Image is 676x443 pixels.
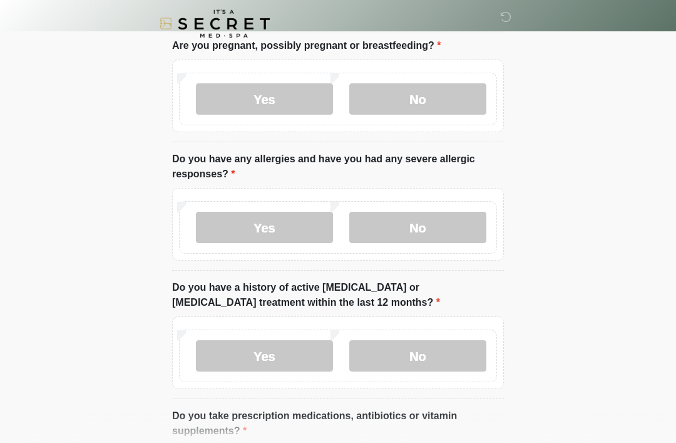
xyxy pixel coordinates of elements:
[196,340,333,372] label: Yes
[160,9,270,38] img: It's A Secret Med Spa Logo
[172,280,504,310] label: Do you have a history of active [MEDICAL_DATA] or [MEDICAL_DATA] treatment within the last 12 mon...
[196,212,333,243] label: Yes
[349,83,486,115] label: No
[349,212,486,243] label: No
[349,340,486,372] label: No
[172,152,504,182] label: Do you have any allergies and have you had any severe allergic responses?
[196,83,333,115] label: Yes
[172,409,504,439] label: Do you take prescription medications, antibiotics or vitamin supplements?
